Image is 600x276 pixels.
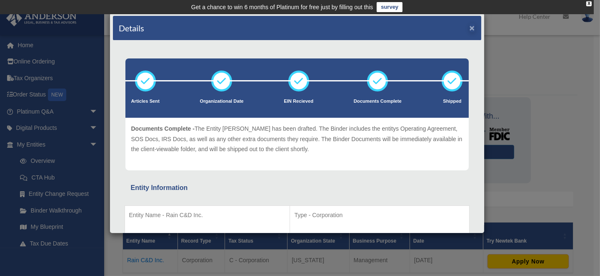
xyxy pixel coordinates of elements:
[119,22,145,34] h4: Details
[200,97,244,106] p: Organizational Date
[294,230,465,241] p: Structure -
[131,97,160,106] p: Articles Sent
[129,230,286,241] p: Organization State - [US_STATE]
[131,182,463,194] div: Entity Information
[131,125,195,132] span: Documents Complete -
[586,1,592,6] div: close
[284,97,313,106] p: EIN Recieved
[377,2,402,12] a: survey
[294,210,465,220] p: Type - Corporation
[131,124,463,154] p: The Entity [PERSON_NAME] has been drafted. The Binder includes the entitys Operating Agreement, S...
[354,97,402,106] p: Documents Complete
[129,210,286,220] p: Entity Name - Rain C&D Inc.
[470,23,475,32] button: ×
[442,97,462,106] p: Shipped
[191,2,373,12] div: Get a chance to win 6 months of Platinum for free just by filling out this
